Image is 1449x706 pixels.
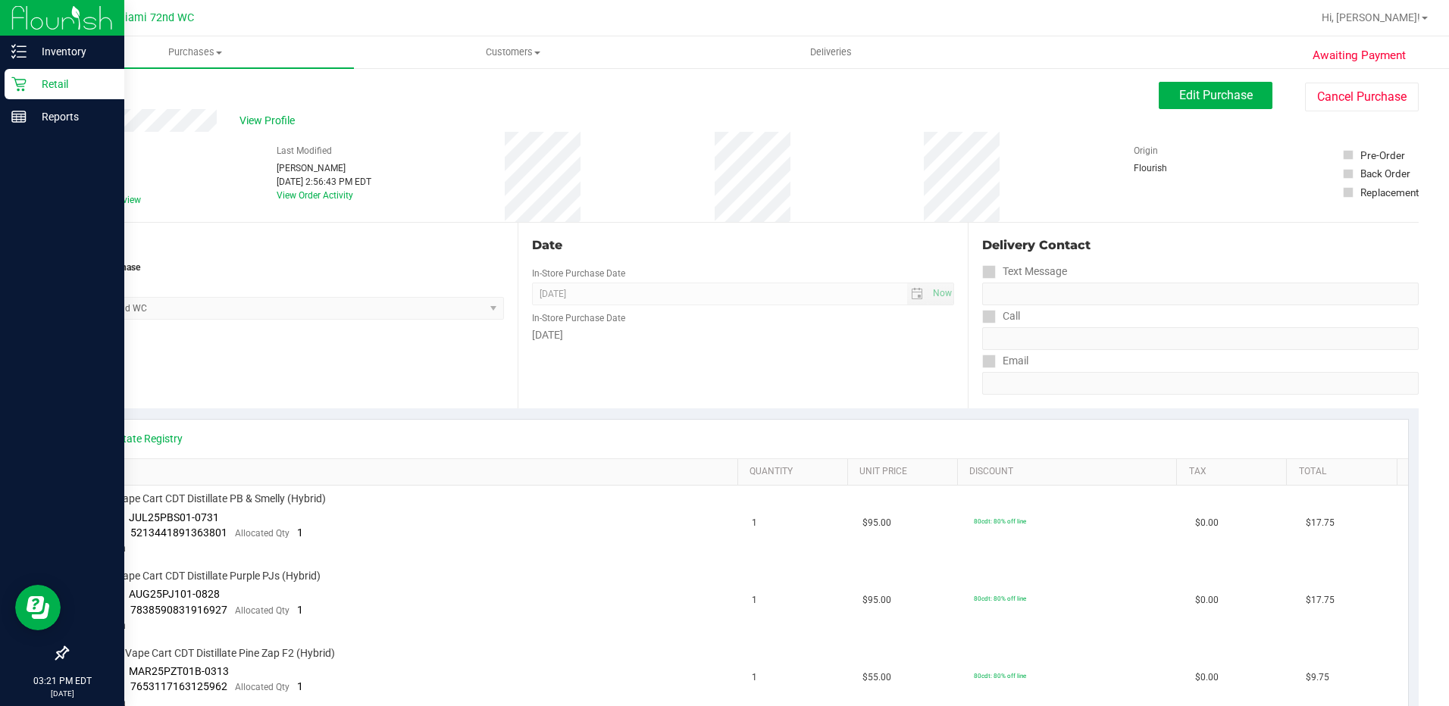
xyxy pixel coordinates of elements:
p: 03:21 PM EDT [7,674,117,688]
span: $95.00 [862,593,891,608]
span: $0.00 [1195,670,1219,685]
label: Email [982,350,1028,372]
span: 80cdt: 80% off line [974,517,1026,525]
inline-svg: Reports [11,109,27,124]
span: 1 [752,593,757,608]
span: AUG25PJ101-0828 [129,588,220,600]
input: Format: (999) 999-9999 [982,283,1419,305]
span: Allocated Qty [235,528,289,539]
div: [DATE] 2:56:43 PM EDT [277,175,371,189]
inline-svg: Inventory [11,44,27,59]
p: [DATE] [7,688,117,699]
p: Retail [27,75,117,93]
div: Pre-Order [1360,148,1405,163]
input: Format: (999) 999-9999 [982,327,1419,350]
span: 1 [297,680,303,692]
span: 7838590831916927 [130,604,227,616]
a: Discount [969,466,1171,478]
div: Date [532,236,955,255]
span: Miami 72nd WC [115,11,194,24]
a: Unit Price [859,466,951,478]
inline-svg: Retail [11,77,27,92]
button: Edit Purchase [1159,82,1272,109]
span: FT 0.5g Vape Cart CDT Distillate Pine Zap F2 (Hybrid) [87,646,335,661]
label: Text Message [982,261,1067,283]
iframe: Resource center [15,585,61,630]
span: Allocated Qty [235,682,289,692]
span: Hi, [PERSON_NAME]! [1322,11,1420,23]
span: 80cdt: 80% off line [974,672,1026,679]
div: Replacement [1360,185,1419,200]
span: Edit Purchase [1179,88,1253,102]
label: Origin [1134,144,1158,158]
span: $55.00 [862,670,891,685]
div: [DATE] [532,327,955,343]
span: 1 [752,670,757,685]
a: Purchases [36,36,354,68]
p: Reports [27,108,117,126]
span: 7653117163125962 [130,680,227,692]
span: $17.75 [1306,593,1335,608]
label: In-Store Purchase Date [532,311,625,325]
a: Quantity [750,466,841,478]
span: 1 [752,516,757,530]
span: 1 [297,604,303,616]
div: Delivery Contact [982,236,1419,255]
span: $9.75 [1306,670,1329,685]
div: Flourish [1134,161,1210,175]
a: View State Registry [92,431,183,446]
div: Back Order [1360,166,1410,181]
span: $17.75 [1306,516,1335,530]
span: Allocated Qty [235,605,289,616]
span: Deliveries [790,45,872,59]
label: In-Store Purchase Date [532,267,625,280]
span: View Profile [239,113,300,129]
span: Customers [355,45,671,59]
span: Awaiting Payment [1313,47,1406,64]
span: 80cdt: 80% off line [974,595,1026,602]
span: $0.00 [1195,593,1219,608]
p: Inventory [27,42,117,61]
button: Cancel Purchase [1305,83,1419,111]
span: $0.00 [1195,516,1219,530]
a: Tax [1189,466,1281,478]
a: SKU [89,466,731,478]
a: View Order Activity [277,190,353,201]
span: FT 1g Vape Cart CDT Distillate Purple PJs (Hybrid) [87,569,321,583]
span: Purchases [36,45,354,59]
a: Customers [354,36,671,68]
span: MAR25PZT01B-0313 [129,665,229,677]
label: Last Modified [277,144,332,158]
div: [PERSON_NAME] [277,161,371,175]
span: $95.00 [862,516,891,530]
a: Total [1299,466,1391,478]
span: 1 [297,526,303,539]
label: Call [982,305,1020,327]
span: JUL25PBS01-0731 [129,511,219,523]
div: Location [67,236,504,255]
a: Deliveries [672,36,990,68]
span: 5213441891363801 [130,526,227,539]
span: FT 1g Vape Cart CDT Distillate PB & Smelly (Hybrid) [87,492,326,506]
